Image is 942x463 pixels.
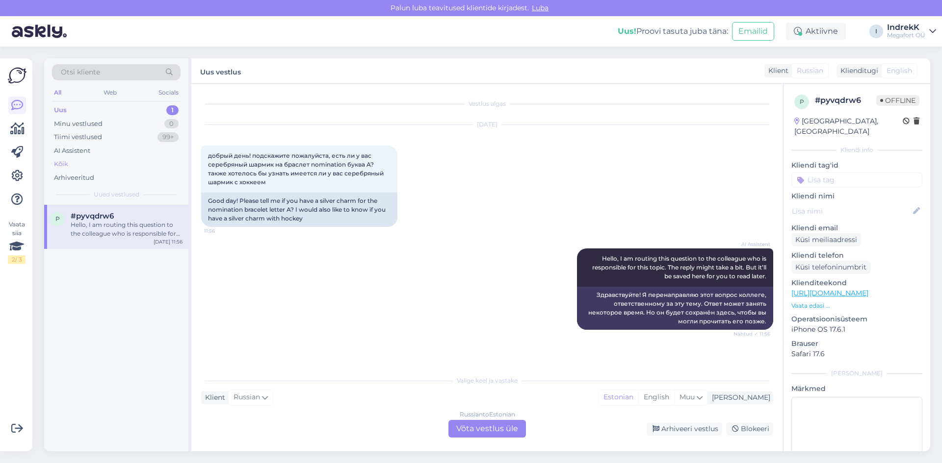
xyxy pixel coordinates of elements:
[201,392,225,403] div: Klient
[618,25,728,37] div: Proovi tasuta juba täna:
[201,120,773,129] div: [DATE]
[726,422,773,436] div: Blokeeri
[815,95,876,106] div: # pyvqdrw6
[786,23,846,40] div: Aktiivne
[8,66,26,85] img: Askly Logo
[448,420,526,438] div: Võta vestlus üle
[52,86,63,99] div: All
[54,173,94,183] div: Arhiveeritud
[201,376,773,385] div: Valige keel ja vastake
[599,390,638,405] div: Estonian
[208,152,385,186] span: добрый день! подскажите пожалуйста, есть ли у вас серебряный шармик на браслет nomination буква A...
[800,98,804,105] span: p
[887,66,912,76] span: English
[71,220,183,238] div: Hello, I am routing this question to the colleague who is responsible for this topic. The reply m...
[157,132,179,142] div: 99+
[204,227,241,235] span: 11:56
[791,314,922,324] p: Operatsioonisüsteem
[618,26,636,36] b: Uus!
[791,172,922,187] input: Lisa tag
[529,3,551,12] span: Luba
[61,67,100,77] span: Otsi kliente
[201,99,773,108] div: Vestlus algas
[732,22,774,41] button: Emailid
[791,301,922,310] p: Vaata edasi ...
[791,339,922,349] p: Brauser
[791,160,922,171] p: Kliendi tag'id
[791,223,922,233] p: Kliendi email
[680,392,695,401] span: Muu
[94,190,139,199] span: Uued vestlused
[733,241,770,248] span: AI Assistent
[71,212,114,220] span: #pyvqdrw6
[8,220,26,264] div: Vaata siia
[791,369,922,378] div: [PERSON_NAME]
[791,146,922,154] div: Kliendi info
[201,193,397,227] div: Good day! Please tell me if you have a silver charm for the nomination bracelet letter A? I would...
[54,146,90,156] div: AI Assistent
[837,66,878,76] div: Klienditugi
[797,66,823,76] span: Russian
[638,390,674,405] div: English
[869,24,883,38] div: I
[157,86,181,99] div: Socials
[887,24,936,39] a: IndrekKMegafort OÜ
[791,278,922,288] p: Klienditeekond
[733,330,770,338] span: Nähtud ✓ 11:56
[102,86,119,99] div: Web
[791,384,922,394] p: Märkmed
[200,64,241,77] label: Uus vestlus
[54,105,67,115] div: Uus
[792,206,911,217] input: Lisa nimi
[234,392,260,403] span: Russian
[887,24,925,31] div: IndrekK
[54,159,68,169] div: Kõik
[876,95,919,106] span: Offline
[154,238,183,245] div: [DATE] 11:56
[166,105,179,115] div: 1
[708,392,770,403] div: [PERSON_NAME]
[794,116,903,137] div: [GEOGRAPHIC_DATA], [GEOGRAPHIC_DATA]
[791,324,922,335] p: iPhone OS 17.6.1
[55,215,60,222] span: p
[791,191,922,201] p: Kliendi nimi
[791,233,861,246] div: Küsi meiliaadressi
[577,287,773,330] div: Здравствуйте! Я перенаправляю этот вопрос коллеге, ответственному за эту тему. Ответ может занять...
[791,349,922,359] p: Safari 17.6
[54,119,103,129] div: Minu vestlused
[887,31,925,39] div: Megafort OÜ
[164,119,179,129] div: 0
[791,261,870,274] div: Küsi telefoninumbrit
[791,250,922,261] p: Kliendi telefon
[791,289,868,297] a: [URL][DOMAIN_NAME]
[647,422,722,436] div: Arhiveeri vestlus
[54,132,102,142] div: Tiimi vestlused
[460,410,515,419] div: Russian to Estonian
[592,255,768,280] span: Hello, I am routing this question to the colleague who is responsible for this topic. The reply m...
[8,255,26,264] div: 2 / 3
[764,66,788,76] div: Klient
